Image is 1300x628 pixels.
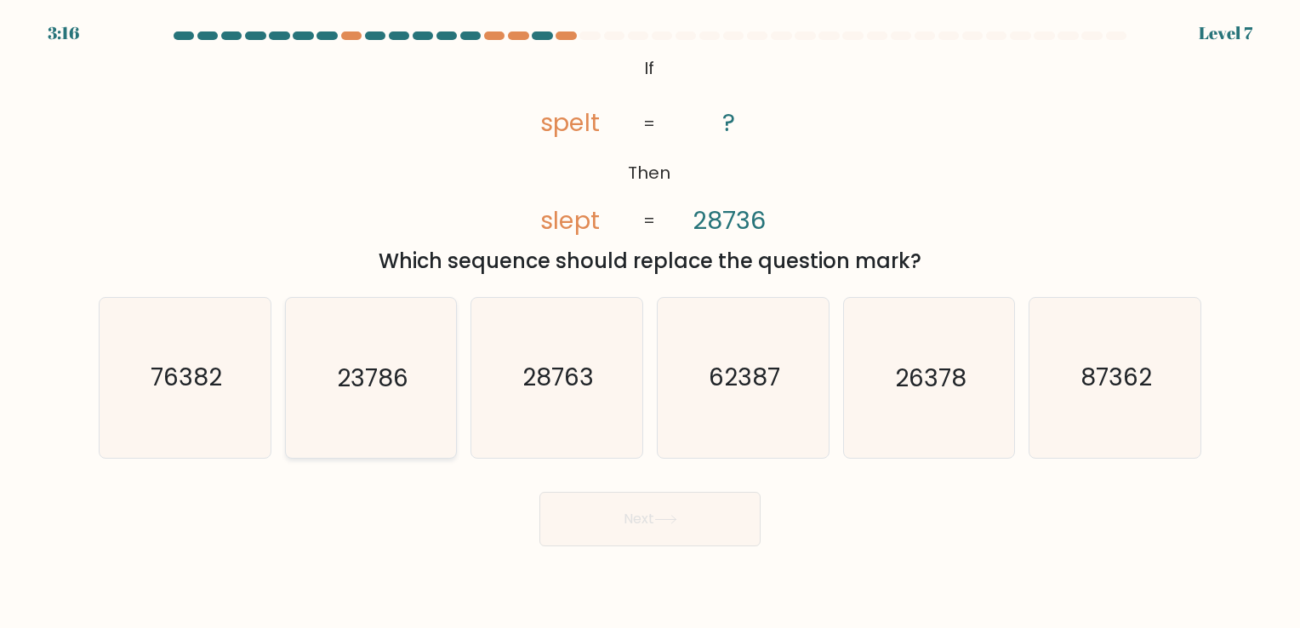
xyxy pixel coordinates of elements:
[151,362,222,395] text: 76382
[541,203,601,237] tspan: slept
[48,20,79,46] div: 3:16
[539,492,761,546] button: Next
[645,56,655,80] tspan: If
[644,209,656,233] tspan: =
[1080,362,1152,395] text: 87362
[723,106,736,140] tspan: ?
[523,362,595,395] text: 28763
[1199,20,1252,46] div: Level 7
[895,362,966,395] text: 26378
[109,246,1191,277] div: Which sequence should replace the question mark?
[497,51,802,239] svg: @import url('[URL][DOMAIN_NAME]);
[541,106,601,140] tspan: spelt
[709,362,780,395] text: 62387
[629,161,671,185] tspan: Then
[693,203,766,237] tspan: 28736
[644,111,656,135] tspan: =
[337,362,408,395] text: 23786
